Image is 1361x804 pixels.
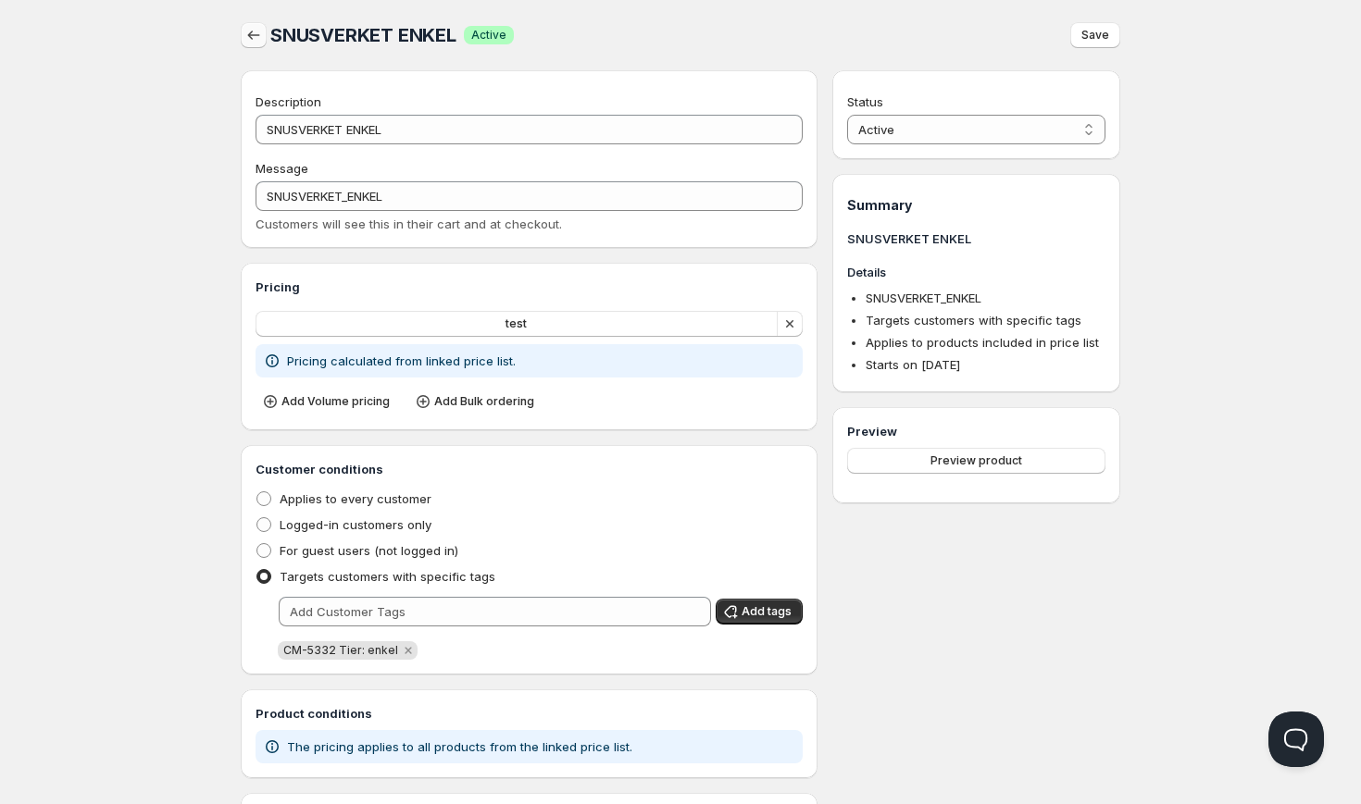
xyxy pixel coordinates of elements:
[400,642,417,659] button: Remove CM-5332 Tier: enkel
[847,448,1105,474] button: Preview product
[866,357,960,372] span: Starts on [DATE]
[256,389,401,414] button: Add Volume pricing
[280,491,431,506] span: Applies to every customer
[471,28,506,43] span: Active
[256,94,321,109] span: Description
[1081,28,1109,43] span: Save
[256,115,803,144] input: Private internal description
[434,394,534,409] span: Add Bulk ordering
[256,704,803,723] h3: Product conditions
[847,196,1105,215] h1: Summary
[281,394,390,409] span: Add Volume pricing
[256,278,803,296] h3: Pricing
[408,389,545,414] button: Add Bulk ordering
[1268,711,1324,767] iframe: Help Scout Beacon - Open
[280,517,431,532] span: Logged-in customers only
[716,599,803,625] button: Add tags
[256,216,562,231] span: Customers will see this in their cart and at checkout.
[287,352,516,370] p: Pricing calculated from linked price list.
[256,460,803,478] h3: Customer conditions
[930,453,1022,468] span: Preview product
[279,597,711,626] input: Add Customer Tags
[847,229,1105,248] h3: SNUSVERKET ENKEL
[866,313,1081,328] span: Targets customers with specific tags
[280,543,458,558] span: For guest users (not logged in)
[1070,22,1120,48] button: Save
[866,291,981,305] span: SNUSVERKET_ENKEL
[742,604,792,619] span: Add tags
[287,739,632,754] span: The pricing applies to all products from the linked price list.
[847,94,883,109] span: Status
[280,569,495,584] span: Targets customers with specific tags
[270,24,456,46] span: SNUSVERKET ENKEL
[256,161,308,176] span: Message
[847,422,1105,440] h3: Preview
[847,263,1105,281] h3: Details
[283,643,398,657] span: CM-5332 Tier: enkel
[256,311,778,337] button: test
[866,335,1099,350] span: Applies to products included in price list
[506,316,527,331] span: test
